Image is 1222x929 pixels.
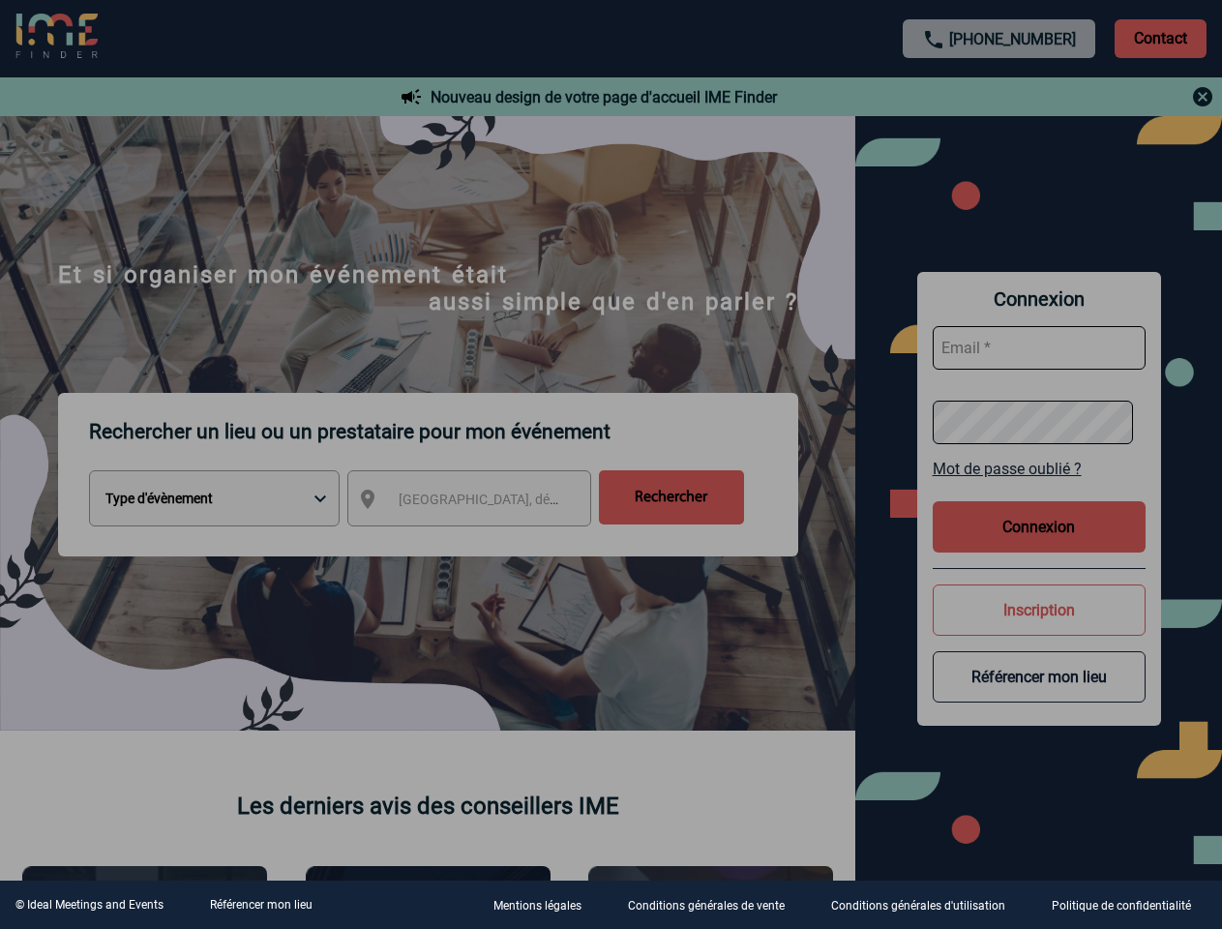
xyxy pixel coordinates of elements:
[15,898,164,912] div: © Ideal Meetings and Events
[478,896,612,914] a: Mentions légales
[628,900,785,914] p: Conditions générales de vente
[493,900,581,914] p: Mentions légales
[816,896,1036,914] a: Conditions générales d'utilisation
[210,898,313,912] a: Référencer mon lieu
[831,900,1005,914] p: Conditions générales d'utilisation
[1052,900,1191,914] p: Politique de confidentialité
[1036,896,1222,914] a: Politique de confidentialité
[612,896,816,914] a: Conditions générales de vente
